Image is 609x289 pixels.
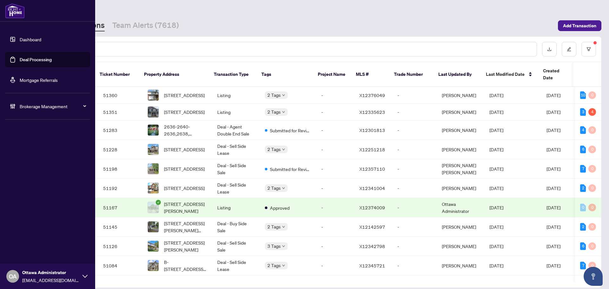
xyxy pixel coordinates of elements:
span: X12335623 [359,109,385,115]
span: X12251218 [359,147,385,152]
td: 51126 [98,237,142,256]
span: 3 Tags [267,242,281,250]
span: download [547,47,552,51]
td: 51283 [98,121,142,140]
span: [DATE] [489,263,503,268]
a: Team Alerts (7618) [112,20,179,31]
td: Deal - Sell Side Sale [212,159,260,179]
th: Last Updated By [433,62,481,87]
td: 51084 [98,256,142,275]
span: X12345721 [359,263,385,268]
th: Property Address [139,62,209,87]
img: thumbnail-img [148,183,159,194]
span: B-[STREET_ADDRESS][PERSON_NAME][PERSON_NAME] [164,259,207,273]
td: Deal - Buy Side Sale [212,217,260,237]
th: Last Modified Date [481,62,538,87]
button: filter [581,42,596,56]
span: down [282,245,285,248]
div: 4 [588,108,596,116]
td: Deal - Sell Side Lease [212,256,260,275]
span: [DATE] [489,185,503,191]
span: X12342798 [359,243,385,249]
span: filter [586,47,591,51]
td: - [392,140,437,159]
span: Last Modified Date [486,71,525,78]
div: 0 [588,146,596,153]
td: Deal - Sell Side Lease [212,140,260,159]
a: Dashboard [20,36,41,42]
img: logo [5,3,25,18]
td: 51360 [98,87,142,104]
span: [DATE] [489,147,503,152]
span: [DATE] [547,224,560,230]
span: X12341004 [359,185,385,191]
td: Listing [212,104,260,121]
span: 2 Tags [267,146,281,153]
span: [DATE] [547,263,560,268]
span: X12142597 [359,224,385,230]
img: thumbnail-img [148,125,159,135]
span: Created Date [543,67,570,81]
span: Submitted for Review [270,166,311,173]
div: 0 [580,204,586,211]
span: down [282,264,285,267]
span: [STREET_ADDRESS] [164,92,205,99]
td: [PERSON_NAME] [437,121,484,140]
span: Approved [270,204,290,211]
img: thumbnail-img [148,202,159,213]
td: - [316,217,354,237]
span: [DATE] [547,205,560,210]
td: [PERSON_NAME] [437,104,484,121]
td: 51228 [98,140,142,159]
span: 2636-2640-2636,2638,[STREET_ADDRESS] [164,123,207,137]
span: [DATE] [547,243,560,249]
div: 2 [580,223,586,231]
div: 0 [588,184,596,192]
span: down [282,187,285,190]
span: [STREET_ADDRESS][PERSON_NAME] [164,239,207,253]
span: [DATE] [489,166,503,172]
button: download [542,42,557,56]
div: 4 [580,126,586,134]
div: 0 [588,223,596,231]
th: Trade Number [389,62,433,87]
td: - [316,237,354,256]
span: [DATE] [547,147,560,152]
span: [DATE] [547,127,560,133]
span: X12374009 [359,205,385,210]
span: [DATE] [547,92,560,98]
div: 0 [588,126,596,134]
td: - [316,179,354,198]
td: [PERSON_NAME] [437,256,484,275]
th: Tags [256,62,313,87]
th: Created Date [538,62,582,87]
span: [DATE] [547,185,560,191]
div: 3 [580,108,586,116]
td: 51167 [98,198,142,217]
td: - [316,256,354,275]
button: Add Transaction [558,20,601,31]
td: - [316,87,354,104]
td: [PERSON_NAME] [437,217,484,237]
img: thumbnail-img [148,107,159,117]
td: 51198 [98,159,142,179]
img: thumbnail-img [148,90,159,101]
td: 51351 [98,104,142,121]
div: 0 [588,204,596,211]
span: 2 Tags [267,91,281,99]
span: [DATE] [547,109,560,115]
span: down [282,225,285,228]
span: [DATE] [489,224,503,230]
th: Ticket Number [95,62,139,87]
span: down [282,110,285,114]
div: 2 [580,184,586,192]
span: [DATE] [489,127,503,133]
td: - [392,87,437,104]
div: 7 [580,165,586,173]
span: Ottawa Administrator [22,269,79,276]
span: check-circle [156,200,161,205]
td: [PERSON_NAME] [437,237,484,256]
td: - [392,121,437,140]
a: Mortgage Referrals [20,77,58,83]
button: Open asap [584,267,603,286]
